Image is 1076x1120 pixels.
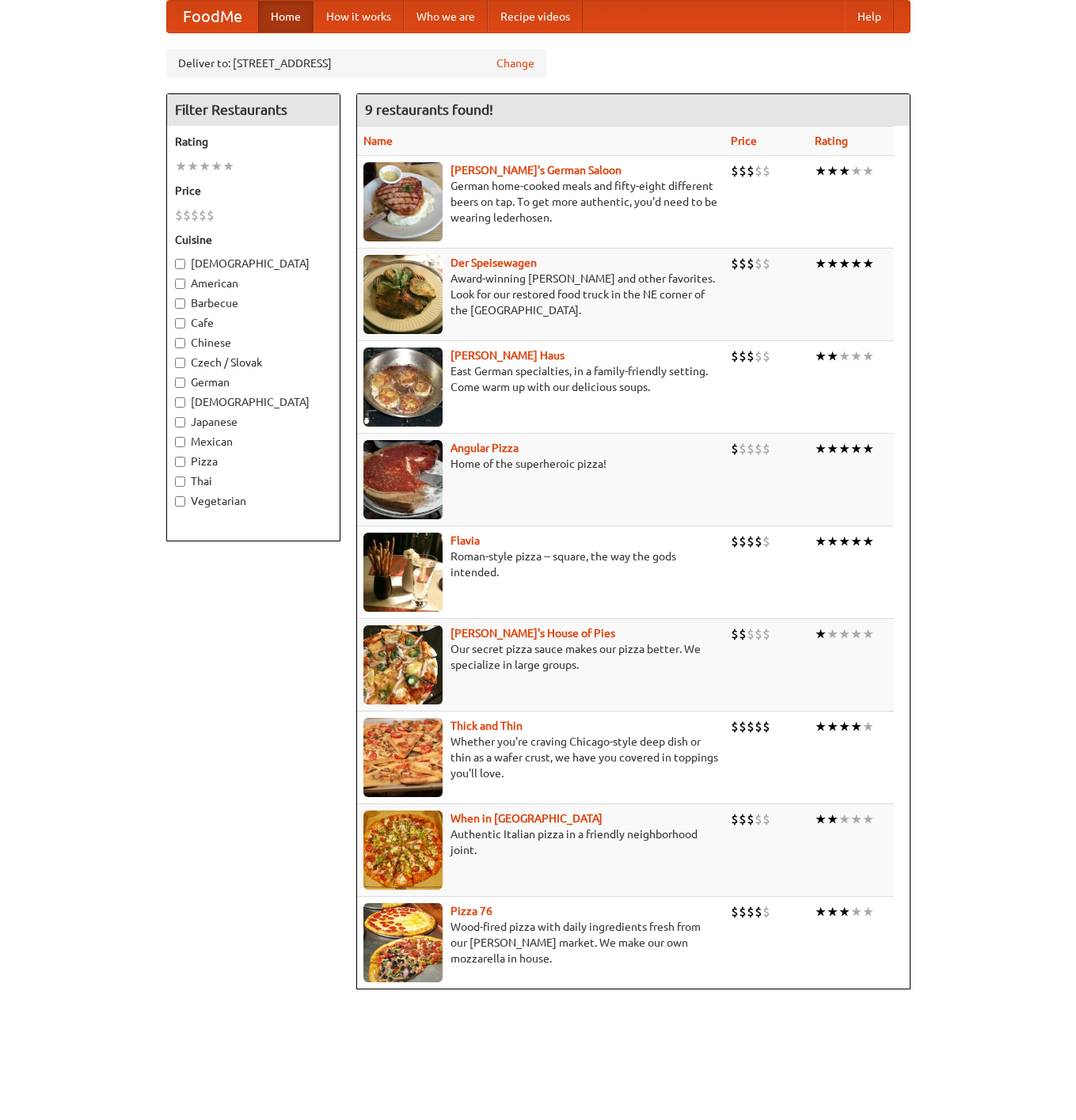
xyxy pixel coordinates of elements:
li: ★ [850,162,862,180]
h5: Rating [175,134,332,150]
li: ★ [862,903,874,921]
label: Cafe [175,315,332,331]
label: [DEMOGRAPHIC_DATA] [175,256,332,271]
input: Czech / Slovak [175,358,185,368]
li: ★ [815,903,827,921]
li: ★ [211,158,222,175]
li: ★ [850,625,862,643]
li: $ [762,625,770,643]
img: luigis.jpg [363,625,443,704]
a: Angular Pizza [451,442,519,454]
p: Home of the superheroic pizza! [363,456,718,472]
li: ★ [827,440,838,457]
li: $ [755,903,762,921]
a: [PERSON_NAME]'s House of Pies [451,627,615,640]
li: ★ [815,255,827,272]
input: Vegetarian [175,496,185,507]
li: $ [739,811,747,828]
a: Flavia [451,534,480,547]
li: $ [747,440,755,457]
li: ★ [815,347,827,365]
label: Chinese [175,335,332,351]
li: $ [762,255,770,272]
li: ★ [850,440,862,457]
a: Recipe videos [488,1,583,32]
a: Pizza 76 [451,905,492,917]
li: ★ [222,158,234,175]
li: ★ [850,811,862,828]
label: Barbecue [175,295,332,311]
a: How it works [314,1,404,32]
li: $ [747,162,755,180]
li: ★ [838,162,850,180]
h5: Cuisine [175,232,332,248]
li: ★ [838,255,850,272]
li: ★ [827,811,838,828]
p: Wood-fired pizza with daily ingredients fresh from our [PERSON_NAME] market. We make our own mozz... [363,919,718,966]
input: [DEMOGRAPHIC_DATA] [175,397,185,408]
p: German home-cooked meals and fifty-eight different beers on tap. To get more authentic, you'd nee... [363,178,718,226]
a: Name [363,135,393,147]
li: ★ [862,811,874,828]
li: $ [191,207,199,224]
li: ★ [850,903,862,921]
ng-pluralize: 9 restaurants found! [365,102,493,117]
li: ★ [838,811,850,828]
li: $ [755,625,762,643]
li: $ [739,162,747,180]
a: [PERSON_NAME]'s German Saloon [451,164,622,177]
li: $ [731,533,739,550]
li: ★ [815,440,827,457]
a: Help [845,1,894,32]
li: ★ [850,255,862,272]
li: $ [755,440,762,457]
li: $ [747,903,755,921]
a: Rating [815,135,848,147]
a: Der Speisewagen [451,256,537,269]
li: ★ [838,903,850,921]
li: ★ [175,158,187,175]
li: $ [755,162,762,180]
b: [PERSON_NAME] Haus [451,349,565,362]
label: Thai [175,473,332,489]
label: German [175,374,332,390]
b: When in [GEOGRAPHIC_DATA] [451,812,603,825]
li: $ [755,347,762,365]
li: $ [731,347,739,365]
p: Whether you're craving Chicago-style deep dish or thin as a wafer crust, we have you covered in t... [363,734,718,781]
li: $ [731,718,739,735]
li: ★ [838,533,850,550]
img: wheninrome.jpg [363,811,443,890]
a: Thick and Thin [451,719,523,732]
li: $ [747,533,755,550]
input: American [175,279,185,289]
li: $ [747,347,755,365]
li: $ [739,440,747,457]
li: ★ [838,440,850,457]
li: ★ [838,718,850,735]
a: FoodMe [167,1,258,32]
img: speisewagen.jpg [363,255,443,334]
li: $ [731,162,739,180]
li: ★ [827,903,838,921]
a: Price [731,135,757,147]
img: pizza76.jpg [363,903,443,982]
input: Japanese [175,417,185,427]
li: ★ [827,162,838,180]
img: angular.jpg [363,440,443,519]
li: $ [739,625,747,643]
input: Thai [175,476,185,487]
input: Pizza [175,457,185,467]
li: $ [762,347,770,365]
li: $ [747,718,755,735]
li: ★ [827,718,838,735]
li: $ [762,903,770,921]
li: ★ [862,255,874,272]
li: $ [755,718,762,735]
li: ★ [815,718,827,735]
input: German [175,378,185,388]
